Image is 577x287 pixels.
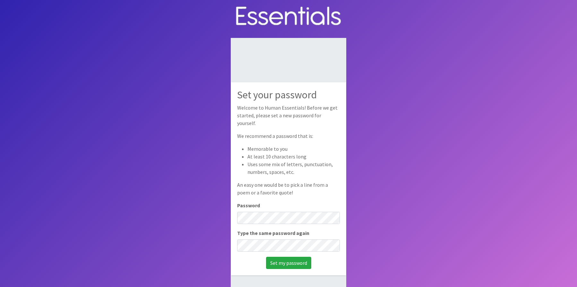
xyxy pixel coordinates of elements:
label: Type the same password again [237,229,309,237]
p: An easy one would be to pick a line from a poem or a favorite quote! [237,181,340,196]
p: Welcome to Human Essentials! Before we get started, please set a new password for yourself. [237,104,340,127]
h2: Set your password [237,89,340,101]
label: Password [237,202,260,209]
input: Set my password [266,257,311,269]
li: Memorable to you [247,145,340,153]
li: Uses some mix of letters, punctuation, numbers, spaces, etc. [247,160,340,176]
p: We recommend a password that is: [237,132,340,140]
li: At least 10 characters long [247,153,340,160]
